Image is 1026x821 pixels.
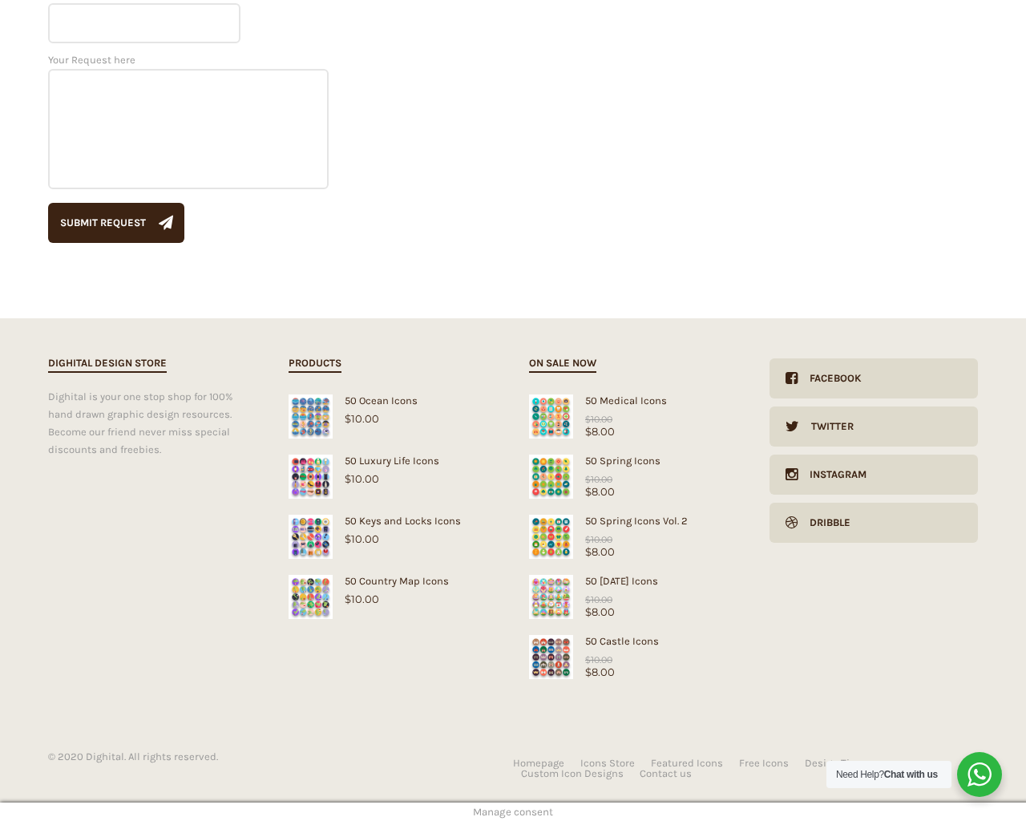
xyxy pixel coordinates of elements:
a: Contact us [640,768,692,779]
bdi: 8.00 [585,605,615,618]
a: Medical Icons50 Medical Icons$8.00 [529,394,737,438]
bdi: 10.00 [585,474,612,485]
span: $ [585,545,592,558]
a: Dribble [769,503,978,543]
a: 50 Ocean Icons$10.00 [289,394,497,425]
div: Instagram [798,455,866,495]
a: Castle Icons50 Castle Icons$8.00 [529,635,737,678]
a: 50 Keys and Locks Icons$10.00 [289,515,497,545]
div: 50 Castle Icons [529,635,737,647]
span: $ [585,665,592,678]
bdi: 8.00 [585,545,615,558]
img: Easter Icons [529,575,573,619]
a: Featured Icons [651,758,723,768]
label: Your Request here [48,54,329,200]
div: Dighital is your one stop shop for 100% hand drawn graphic design resources. Become our friend ne... [48,388,256,459]
span: $ [585,474,591,485]
strong: Chat with us [884,769,938,780]
span: $ [585,425,592,438]
a: Facebook [769,358,978,398]
span: $ [585,485,592,498]
div: Submit request [60,203,146,243]
span: $ [345,412,351,425]
a: Easter Icons50 [DATE] Icons$8.00 [529,575,737,618]
a: Homepage [513,758,564,768]
bdi: 10.00 [585,534,612,545]
textarea: Your Request here [48,69,329,189]
span: Manage consent [473,806,553,818]
a: Spring Icons50 Spring Icons$8.00 [529,455,737,498]
bdi: 10.00 [585,654,612,665]
div: 50 Luxury Life Icons [289,455,497,467]
span: $ [345,592,351,605]
a: Spring Icons50 Spring Icons Vol. 2$8.00 [529,515,737,558]
span: $ [585,605,592,618]
span: $ [345,472,351,485]
div: 50 [DATE] Icons [529,575,737,587]
div: Dribble [798,503,850,543]
a: 50 Luxury Life Icons$10.00 [289,455,497,485]
a: Icons Store [580,758,635,768]
span: $ [585,654,591,665]
a: 50 Country Map Icons$10.00 [289,575,497,605]
a: Design Tips [805,758,862,768]
div: © 2020 Dighital. All rights reserved. [48,751,513,762]
h2: Products [289,354,341,373]
h2: On sale now [529,354,596,373]
img: Medical Icons [529,394,573,439]
bdi: 10.00 [585,414,612,425]
div: Facebook [798,358,862,398]
span: $ [345,532,351,545]
a: Custom Icon Designs [521,768,624,779]
bdi: 10.00 [345,412,379,425]
bdi: 10.00 [345,592,379,605]
span: $ [585,414,591,425]
bdi: 10.00 [345,532,379,545]
a: Free Icons [739,758,789,768]
bdi: 10.00 [345,472,379,485]
div: 50 Ocean Icons [289,394,497,406]
h2: Dighital Design Store [48,354,167,373]
span: $ [585,534,591,545]
span: Need Help? [836,769,938,780]
img: Spring Icons [529,455,573,499]
span: $ [585,594,591,605]
bdi: 8.00 [585,665,615,678]
bdi: 8.00 [585,485,615,498]
div: Twitter [799,406,854,447]
div: 50 Spring Icons [529,455,737,467]
a: Twitter [769,406,978,447]
input: Icons Title [48,3,240,43]
img: Spring Icons [529,515,573,559]
a: Instagram [769,455,978,495]
div: 50 Spring Icons Vol. 2 [529,515,737,527]
img: Castle Icons [529,635,573,679]
bdi: 8.00 [585,425,615,438]
div: 50 Keys and Locks Icons [289,515,497,527]
div: 50 Medical Icons [529,394,737,406]
div: 50 Country Map Icons [289,575,497,587]
bdi: 10.00 [585,594,612,605]
button: Submit request [48,203,184,243]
